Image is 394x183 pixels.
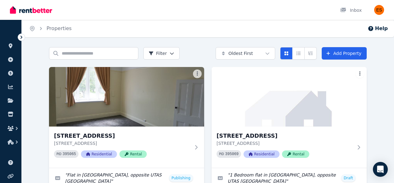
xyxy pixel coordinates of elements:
button: More options [356,69,364,78]
button: More options [193,69,202,78]
img: Evangeline Samoilov [374,5,384,15]
button: Filter [143,47,180,60]
p: [STREET_ADDRESS] [217,140,353,146]
button: Compact list view [292,47,305,60]
h3: [STREET_ADDRESS] [217,132,353,140]
code: 395065 [63,152,76,156]
img: Unit 2/55 Invermay Rd, Invermay [49,67,204,127]
span: Oldest First [228,50,253,56]
button: Help [368,25,388,32]
div: Inbox [340,7,362,13]
button: Expanded list view [304,47,317,60]
a: Add Property [322,47,367,60]
p: [STREET_ADDRESS] [54,140,190,146]
div: View options [280,47,317,60]
a: Unit 2/55 Invermay Rd, Invermay[STREET_ADDRESS][STREET_ADDRESS]PID 395065ResidentialRental [49,67,204,168]
div: Open Intercom Messenger [373,162,388,177]
button: Card view [280,47,293,60]
span: Residential [244,150,280,158]
nav: Breadcrumb [22,20,79,37]
img: Unit 1/55 Invermay Rd, Invermay [212,67,367,127]
small: PID [219,152,224,156]
a: Unit 1/55 Invermay Rd, Invermay[STREET_ADDRESS][STREET_ADDRESS]PID 395069ResidentialRental [212,67,367,168]
small: PID [56,152,61,156]
span: Rental [119,150,147,158]
span: Rental [282,150,309,158]
button: Oldest First [216,47,275,60]
h3: [STREET_ADDRESS] [54,132,190,140]
img: RentBetter [10,5,52,15]
a: Properties [47,25,72,31]
span: Residential [81,150,117,158]
span: Filter [149,50,167,56]
code: 395069 [225,152,239,156]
